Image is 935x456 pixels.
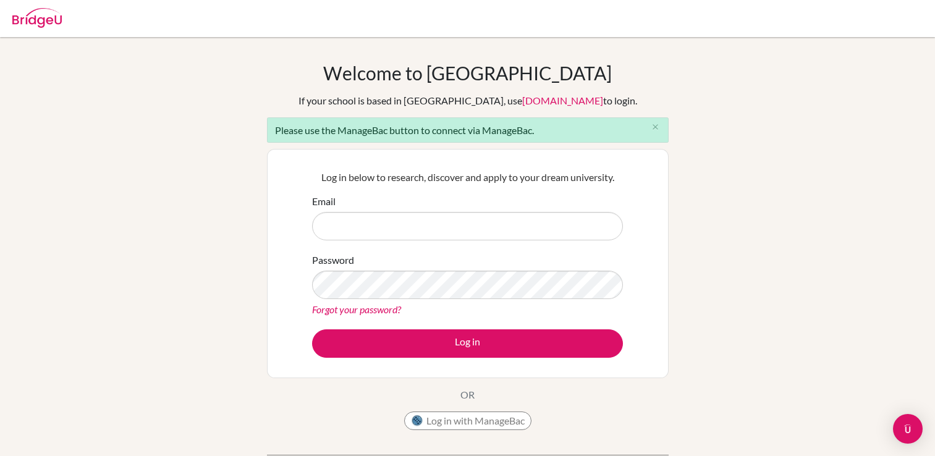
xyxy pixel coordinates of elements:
div: Please use the ManageBac button to connect via ManageBac. [267,117,669,143]
h1: Welcome to [GEOGRAPHIC_DATA] [323,62,612,84]
a: [DOMAIN_NAME] [522,95,603,106]
button: Log in with ManageBac [404,412,531,430]
i: close [651,122,660,132]
div: If your school is based in [GEOGRAPHIC_DATA], use to login. [298,93,637,108]
a: Forgot your password? [312,303,401,315]
p: Log in below to research, discover and apply to your dream university. [312,170,623,185]
button: Close [643,118,668,137]
div: Open Intercom Messenger [893,414,923,444]
label: Password [312,253,354,268]
p: OR [460,387,475,402]
button: Log in [312,329,623,358]
img: Bridge-U [12,8,62,28]
label: Email [312,194,336,209]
